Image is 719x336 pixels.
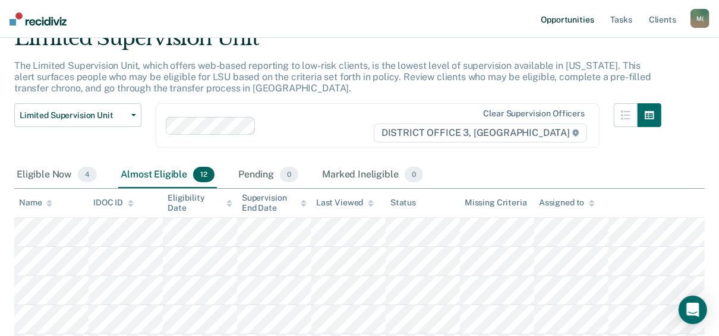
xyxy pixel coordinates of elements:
span: 0 [280,167,298,182]
div: Assigned to [539,198,595,208]
div: Eligibility Date [168,193,232,213]
div: Last Viewed [316,198,374,208]
span: 4 [78,167,97,182]
div: Pending0 [236,162,301,188]
div: Supervision End Date [242,193,307,213]
div: Eligible Now4 [14,162,99,188]
div: IDOC ID [93,198,134,208]
button: Limited Supervision Unit [14,103,141,127]
div: M ( [690,9,709,28]
div: Status [390,198,416,208]
div: Open Intercom Messenger [679,296,707,324]
span: DISTRICT OFFICE 3, [GEOGRAPHIC_DATA] [374,123,587,142]
div: Almost Eligible12 [118,162,217,188]
button: M( [690,9,709,28]
div: Name [19,198,52,208]
div: Marked Ineligible0 [320,162,425,188]
div: Limited Supervision Unit [14,26,661,60]
span: 0 [405,167,423,182]
span: 12 [193,167,215,182]
p: The Limited Supervision Unit, which offers web-based reporting to low-risk clients, is the lowest... [14,60,651,94]
div: Clear supervision officers [484,109,585,119]
div: Missing Criteria [465,198,527,208]
img: Recidiviz [10,12,67,26]
span: Limited Supervision Unit [20,110,127,121]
